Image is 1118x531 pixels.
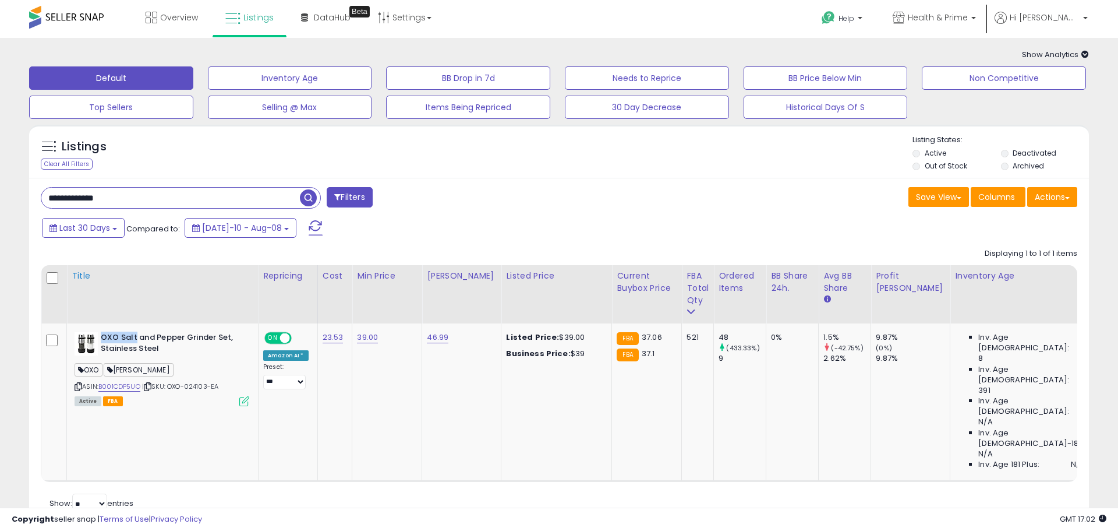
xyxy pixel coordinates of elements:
[985,248,1077,259] div: Displaying 1 to 1 of 1 items
[744,96,908,119] button: Historical Days Of S
[75,332,249,405] div: ASIN:
[726,343,759,353] small: (433.33%)
[978,364,1085,385] span: Inv. Age [DEMOGRAPHIC_DATA]:
[266,333,280,343] span: ON
[642,332,662,343] span: 37.06
[876,353,950,364] div: 9.87%
[565,66,729,90] button: Needs to Reprice
[978,385,990,396] span: 391
[876,332,950,343] div: 9.87%
[386,66,550,90] button: BB Drop in 7d
[617,332,638,345] small: FBA
[160,12,198,23] span: Overview
[955,270,1089,282] div: Inventory Age
[357,332,378,343] a: 39.00
[12,514,202,525] div: seller snap | |
[978,396,1085,417] span: Inv. Age [DEMOGRAPHIC_DATA]:
[75,396,101,406] span: All listings currently available for purchase on Amazon
[72,270,253,282] div: Title
[823,270,866,294] div: Avg BB Share
[838,13,854,23] span: Help
[506,270,607,282] div: Listed Price
[208,96,372,119] button: Selling @ Max
[978,417,992,427] span: N/A
[506,332,559,343] b: Listed Price:
[908,187,969,207] button: Save View
[290,333,309,343] span: OFF
[925,161,967,171] label: Out of Stock
[263,350,309,361] div: Amazon AI *
[323,270,348,282] div: Cost
[185,218,296,238] button: [DATE]-10 - Aug-08
[925,148,946,158] label: Active
[323,332,344,343] a: 23.53
[1022,49,1089,60] span: Show Analytics
[812,2,874,38] a: Help
[771,332,809,343] div: 0%
[876,270,945,294] div: Profit [PERSON_NAME]
[821,10,836,25] i: Get Help
[126,223,180,234] span: Compared to:
[978,459,1039,470] span: Inv. Age 181 Plus:
[565,96,729,119] button: 30 Day Decrease
[75,363,102,377] span: OXO
[506,348,570,359] b: Business Price:
[1013,161,1044,171] label: Archived
[103,396,123,406] span: FBA
[908,12,968,23] span: Health & Prime
[978,428,1085,449] span: Inv. Age [DEMOGRAPHIC_DATA]-180:
[831,343,863,353] small: (-42.75%)
[202,222,282,234] span: [DATE]-10 - Aug-08
[386,96,550,119] button: Items Being Repriced
[62,139,107,155] h5: Listings
[29,66,193,90] button: Default
[719,332,766,343] div: 48
[100,514,149,525] a: Terms of Use
[142,382,218,391] span: | SKU: OXO-024103-EA
[823,353,871,364] div: 2.62%
[42,218,125,238] button: Last 30 Days
[978,332,1085,353] span: Inv. Age [DEMOGRAPHIC_DATA]:
[719,353,766,364] div: 9
[1060,514,1106,525] span: 2025-09-8 17:02 GMT
[978,449,992,459] span: N/A
[263,363,309,389] div: Preset:
[427,270,496,282] div: [PERSON_NAME]
[978,353,983,364] span: 8
[876,343,892,353] small: (0%)
[101,332,242,357] b: OXO Salt and Pepper Grinder Set, Stainless Steel
[75,332,98,356] img: 41otSu50FEL._SL40_.jpg
[49,498,133,509] span: Show: entries
[719,270,761,294] div: Ordered Items
[617,349,638,361] small: FBA
[41,159,93,170] div: Clear All Filters
[922,66,1086,90] button: Non Competitive
[263,270,313,282] div: Repricing
[12,514,54,525] strong: Copyright
[687,332,705,343] div: 521
[642,348,655,359] span: 37.1
[1013,148,1056,158] label: Deactivated
[687,270,709,307] div: FBA Total Qty
[771,270,813,294] div: BB Share 24h.
[823,294,830,305] small: Avg BB Share.
[617,270,677,294] div: Current Buybox Price
[314,12,351,23] span: DataHub
[357,270,417,282] div: Min Price
[506,332,603,343] div: $39.00
[912,135,1088,146] p: Listing States:
[151,514,202,525] a: Privacy Policy
[978,191,1015,203] span: Columns
[29,96,193,119] button: Top Sellers
[995,12,1088,38] a: Hi [PERSON_NAME]
[1027,187,1077,207] button: Actions
[1010,12,1080,23] span: Hi [PERSON_NAME]
[327,187,372,208] button: Filters
[823,332,871,343] div: 1.5%
[349,6,370,17] div: Tooltip anchor
[59,222,110,234] span: Last 30 Days
[744,66,908,90] button: BB Price Below Min
[98,382,140,392] a: B001CDP5UO
[243,12,274,23] span: Listings
[427,332,448,343] a: 46.99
